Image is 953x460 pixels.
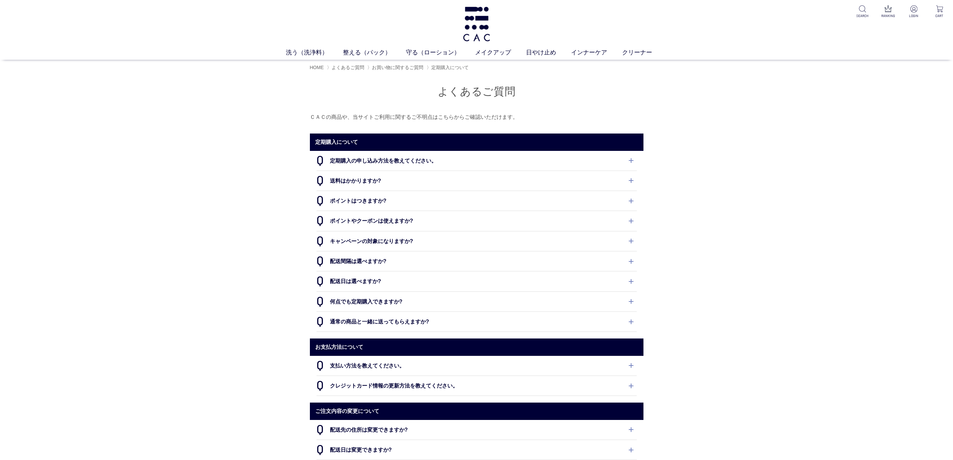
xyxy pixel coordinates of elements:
p: RANKING [880,13,896,18]
a: CART [931,5,948,18]
dt: 定期購入の申し込み方法を教えてください。 [317,151,637,171]
dt: 配送先の住所は変更できますか? [317,420,637,440]
a: 守る（ローション） [406,48,475,57]
a: 洗う（洗浄料） [286,48,343,57]
h2: 定期購入について [310,134,643,151]
dt: 配送日は変更できますか? [317,440,637,460]
h2: お支払方法について [310,338,643,356]
dt: クレジットカード情報の更新方法を教えてください。 [317,376,637,396]
dt: キャンペーンの対象になりますか? [317,231,637,251]
a: よくあるご質問 [332,65,364,70]
dt: 配送日は選べますか? [317,271,637,291]
dt: 何点でも定期購入できますか? [317,292,637,311]
li: 〉 [327,64,366,71]
p: SEARCH [854,13,871,18]
li: 〉 [427,64,470,71]
p: ＣＡＣの商品や、当サイトご利用に関するご不明点はこちらからご確認いただけます。 [310,112,643,122]
a: HOME [310,65,324,70]
a: SEARCH [854,5,871,18]
p: CART [931,13,948,18]
p: LOGIN [906,13,922,18]
dt: 通常の商品と一緒に送ってもらえますか? [317,312,637,331]
h2: ご注文内容の変更について [310,403,643,420]
a: RANKING [880,5,896,18]
a: LOGIN [906,5,922,18]
li: 〉 [367,64,425,71]
dt: ポイントはつきますか? [317,191,637,211]
a: クリーナー [622,48,667,57]
img: logo [461,7,492,41]
dt: ポイントやクーポンは使えますか? [317,211,637,231]
h1: よくあるご質問 [310,84,643,99]
a: お買い物に関するご質問 [372,65,423,70]
a: 整える（パック） [343,48,406,57]
a: インナーケア [571,48,622,57]
dt: 支払い方法を教えてください。 [317,356,637,376]
dt: 送料はかかりますか? [317,171,637,191]
span: 定期購入について [431,65,469,70]
a: 日やけ止め [526,48,571,57]
a: メイクアップ [475,48,526,57]
dt: 配送間隔は選べますか? [317,251,637,271]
